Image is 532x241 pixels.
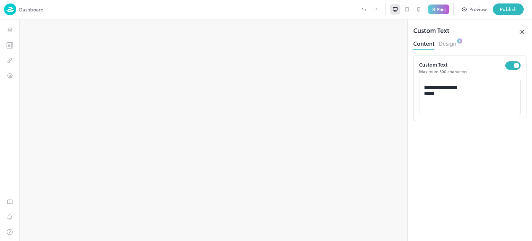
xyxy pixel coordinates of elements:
p: Print [437,7,446,11]
button: Preview [458,3,491,15]
button: Design [439,38,456,48]
p: Maximum 300 characters [419,68,505,75]
div: Publish [500,6,517,13]
button: Content [413,38,435,48]
p: Custom Text [419,61,505,68]
label: Redo (Ctrl + Y) [370,3,381,15]
img: logo-86c26b7e.jpg [4,3,16,15]
p: Dashboard [19,6,44,13]
div: Custom Text [413,26,450,38]
button: Publish [493,3,524,15]
div: Preview [469,6,487,13]
label: Undo (Ctrl + Z) [358,3,370,15]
